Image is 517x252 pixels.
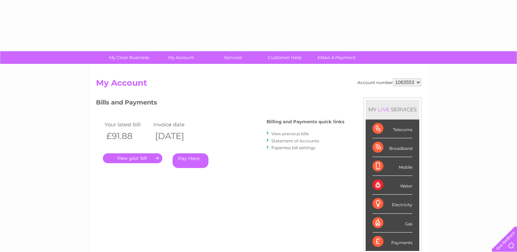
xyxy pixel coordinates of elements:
[271,138,319,143] a: Statement of Accounts
[103,120,152,129] td: Your latest bill
[377,106,391,113] div: LIVE
[372,157,412,176] div: Mobile
[96,98,344,110] h3: Bills and Payments
[101,51,157,64] a: My Clear Business
[153,51,209,64] a: My Account
[372,120,412,138] div: Telecoms
[372,176,412,195] div: Water
[152,129,201,143] th: [DATE]
[271,131,309,136] a: View previous bills
[372,233,412,251] div: Payments
[205,51,261,64] a: Services
[372,195,412,213] div: Electricity
[257,51,313,64] a: Customer Help
[271,145,315,150] a: Paperless bill settings
[357,78,421,86] div: Account number
[103,129,152,143] th: £91.88
[103,153,162,163] a: .
[267,119,344,124] h4: Billing and Payments quick links
[372,214,412,233] div: Gas
[96,78,421,91] h2: My Account
[309,51,365,64] a: Make A Payment
[372,138,412,157] div: Broadband
[152,120,201,129] td: Invoice date
[366,100,419,119] div: MY SERVICES
[173,153,208,168] a: Pay Here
